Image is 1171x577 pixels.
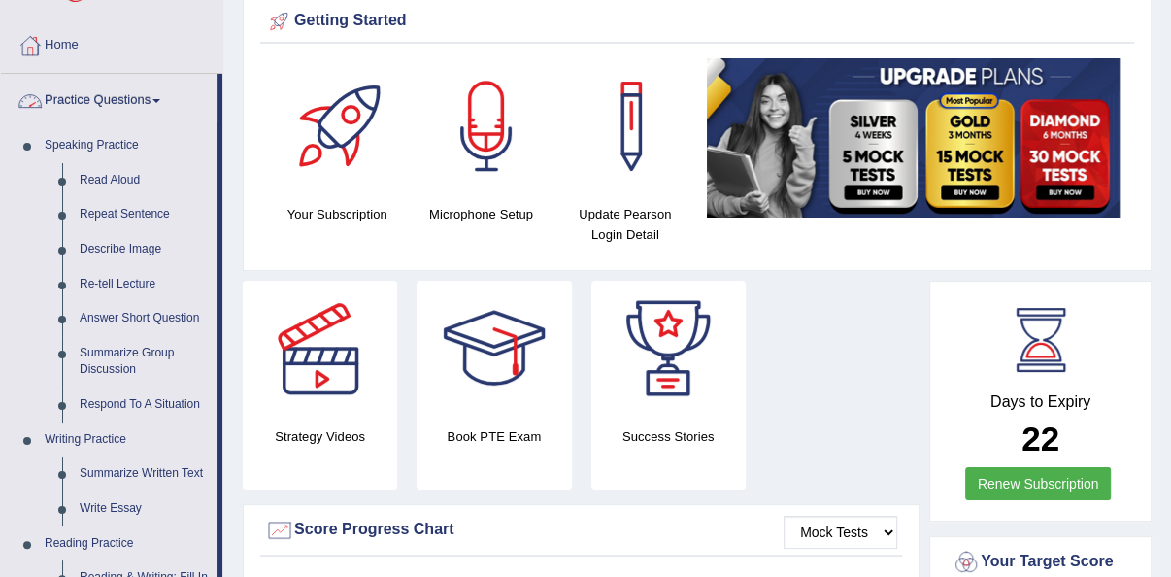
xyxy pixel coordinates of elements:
[71,457,217,492] a: Summarize Written Text
[952,393,1129,411] h4: Days to Expiry
[243,426,397,447] h4: Strategy Videos
[71,163,217,198] a: Read Aloud
[1021,420,1059,458] b: 22
[418,204,543,224] h4: Microphone Setup
[36,526,217,561] a: Reading Practice
[563,204,687,245] h4: Update Pearson Login Detail
[36,128,217,163] a: Speaking Practice
[265,7,1129,36] div: Getting Started
[71,301,217,336] a: Answer Short Question
[71,197,217,232] a: Repeat Sentence
[71,388,217,423] a: Respond To A Situation
[275,204,399,224] h4: Your Subscription
[36,423,217,458] a: Writing Practice
[1,18,222,67] a: Home
[71,232,217,267] a: Describe Image
[952,548,1129,577] div: Your Target Score
[265,516,897,545] div: Score Progress Chart
[71,492,217,526] a: Write Essay
[71,267,217,302] a: Re-tell Lecture
[417,426,571,447] h4: Book PTE Exam
[1,74,217,122] a: Practice Questions
[965,467,1112,500] a: Renew Subscription
[707,58,1120,218] img: small5.jpg
[71,336,217,388] a: Summarize Group Discussion
[591,426,746,447] h4: Success Stories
